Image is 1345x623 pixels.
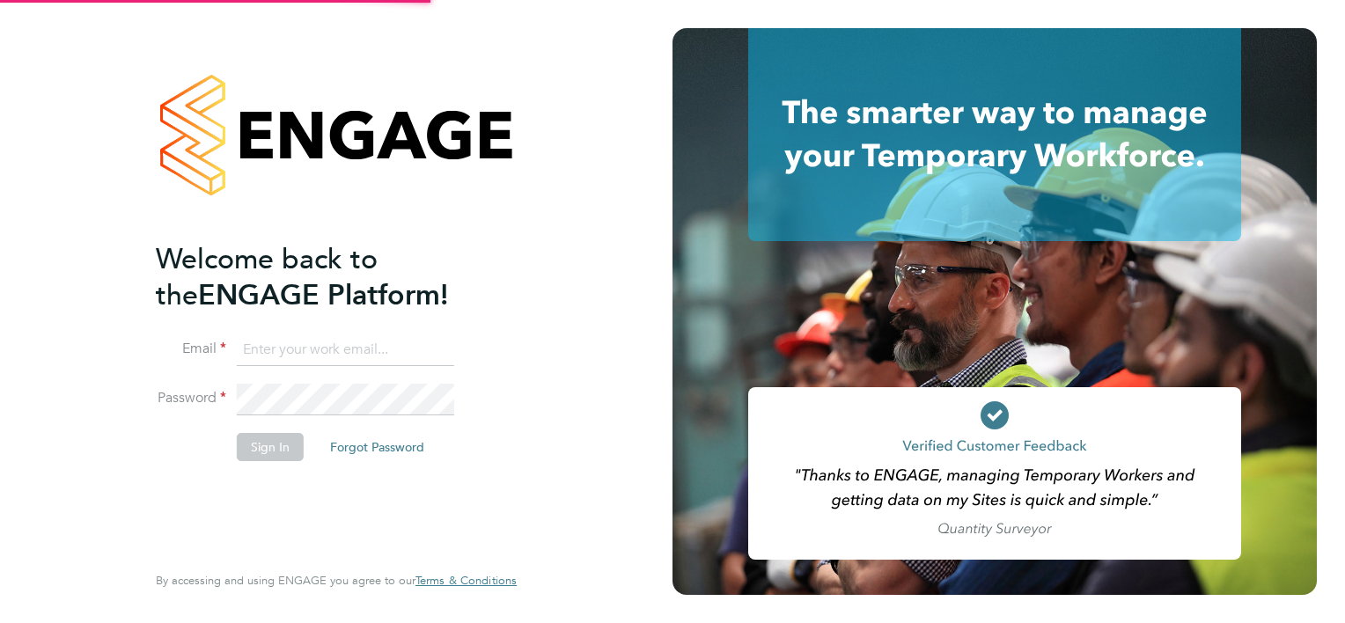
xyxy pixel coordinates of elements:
[156,340,226,358] label: Email
[156,389,226,407] label: Password
[156,242,378,312] span: Welcome back to the
[316,433,438,461] button: Forgot Password
[237,433,304,461] button: Sign In
[415,574,517,588] a: Terms & Conditions
[156,573,517,588] span: By accessing and using ENGAGE you agree to our
[156,241,499,313] h2: ENGAGE Platform!
[415,573,517,588] span: Terms & Conditions
[237,334,454,366] input: Enter your work email...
